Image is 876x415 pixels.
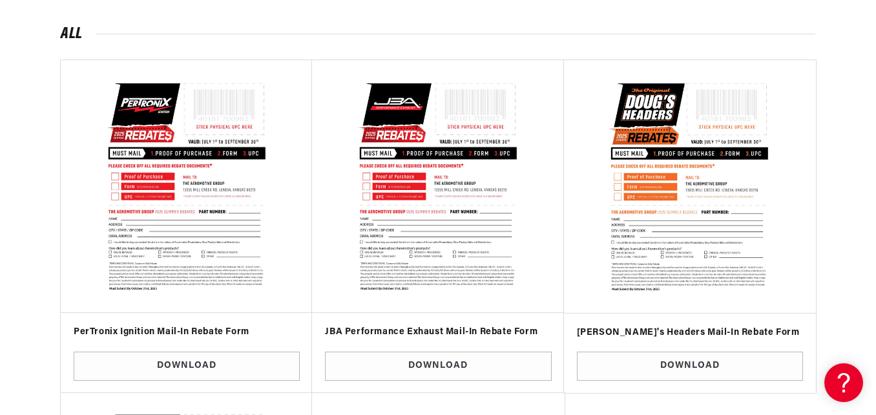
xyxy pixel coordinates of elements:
a: Download [577,352,803,381]
a: Download [74,352,300,381]
img: PerTronix Ignition Mail-In Rebate Form [74,73,300,299]
img: Doug's Headers Mail-In Rebate Form [577,73,803,299]
h3: JBA Performance Exhaust Mail-In Rebate Form [325,326,551,339]
img: JBA Performance Exhaust Mail-In Rebate Form [325,73,551,299]
h3: PerTronix Ignition Mail-In Rebate Form [74,326,300,339]
h2: All [61,28,815,41]
a: Download [325,352,551,381]
h3: [PERSON_NAME]'s Headers Mail-In Rebate Form [577,326,803,339]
